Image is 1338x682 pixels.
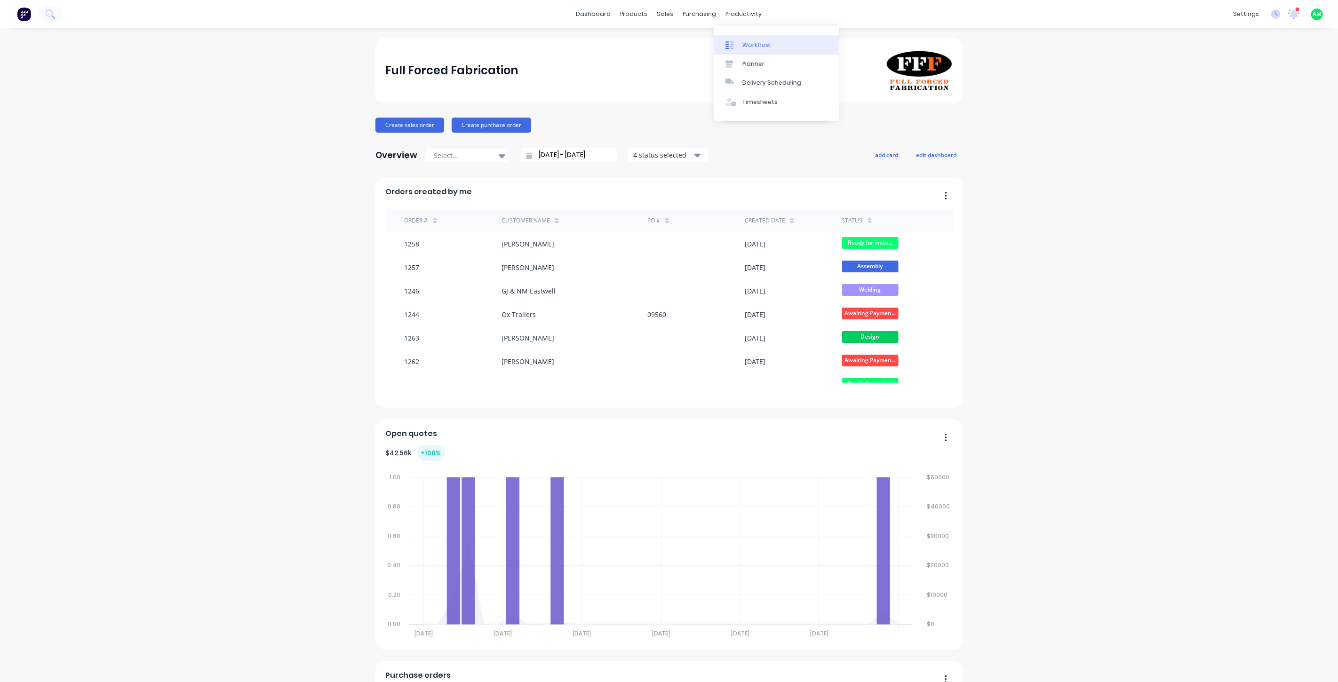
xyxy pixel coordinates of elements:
[388,591,400,599] tspan: 0.20
[573,630,591,638] tspan: [DATE]
[745,216,785,225] div: Created date
[745,239,765,249] div: [DATE]
[375,146,417,165] div: Overview
[745,380,765,390] div: [DATE]
[17,7,31,21] img: Factory
[494,630,512,638] tspan: [DATE]
[502,333,554,343] div: [PERSON_NAME]
[842,216,863,225] div: status
[742,79,801,87] div: Delivery Scheduling
[910,149,963,161] button: edit dashboard
[842,237,899,249] span: Ready for insta...
[502,309,536,319] div: Ox Trailers
[714,35,839,54] a: Workflow
[742,98,778,106] div: Timesheets
[714,73,839,92] a: Delivery Scheduling
[405,380,420,390] div: 1265
[628,148,708,162] button: 4 status selected
[386,61,518,80] div: Full Forced Fabrication
[745,357,765,366] div: [DATE]
[714,55,839,73] a: Planner
[1228,7,1264,21] div: settings
[745,309,765,319] div: [DATE]
[731,630,749,638] tspan: [DATE]
[652,630,670,638] tspan: [DATE]
[653,7,678,21] div: sales
[414,630,433,638] tspan: [DATE]
[745,262,765,272] div: [DATE]
[388,620,400,628] tspan: 0.00
[1313,10,1322,18] span: AM
[417,445,445,461] div: + 100 %
[721,7,767,21] div: productivity
[928,591,948,599] tspan: $10000
[502,262,554,272] div: [PERSON_NAME]
[647,216,660,225] div: PO #
[388,532,400,540] tspan: 0.60
[842,261,899,272] span: Assembly
[502,380,554,390] div: [PERSON_NAME]
[386,445,445,461] div: $ 42.56k
[714,93,839,111] a: Timesheets
[842,284,899,296] span: Welding
[405,216,428,225] div: Order #
[928,502,951,510] tspan: $40000
[886,50,952,91] img: Full Forced Fabrication
[616,7,653,21] div: products
[742,60,765,68] div: Planner
[386,670,451,681] span: Purchase orders
[842,331,899,343] span: Design
[572,7,616,21] a: dashboard
[405,286,420,296] div: 1246
[386,186,472,198] span: Orders created by me
[502,286,556,296] div: GJ & NM Eastwell
[405,262,420,272] div: 1257
[387,562,400,570] tspan: 0.40
[386,428,438,439] span: Open quotes
[811,630,829,638] tspan: [DATE]
[742,41,771,49] div: Workflow
[928,620,935,628] tspan: $0
[405,309,420,319] div: 1244
[745,333,765,343] div: [DATE]
[928,532,950,540] tspan: $30000
[842,308,899,319] span: Awaiting Paymen...
[388,502,400,510] tspan: 0.80
[842,355,899,366] span: Awaiting Paymen...
[678,7,721,21] div: purchasing
[502,357,554,366] div: [PERSON_NAME]
[405,333,420,343] div: 1263
[928,562,950,570] tspan: $20000
[869,149,904,161] button: add card
[390,473,400,481] tspan: 1.00
[647,309,666,319] div: 09560
[745,286,765,296] div: [DATE]
[375,118,444,133] button: Create sales order
[405,357,420,366] div: 1262
[405,239,420,249] div: 1258
[842,378,899,390] span: Ready for insta...
[502,216,550,225] div: Customer Name
[928,473,950,481] tspan: $50000
[633,150,693,160] div: 4 status selected
[502,239,554,249] div: [PERSON_NAME]
[452,118,531,133] button: Create purchase order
